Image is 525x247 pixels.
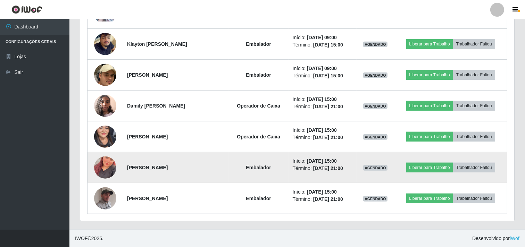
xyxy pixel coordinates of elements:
[75,235,103,242] span: © 2025 .
[406,39,453,49] button: Liberar para Trabalho
[293,34,352,41] li: Início:
[406,163,453,172] button: Liberar para Trabalho
[293,196,352,203] li: Término:
[293,65,352,72] li: Início:
[127,72,168,78] strong: [PERSON_NAME]
[363,42,387,47] span: AGENDADO
[127,134,168,139] strong: [PERSON_NAME]
[94,148,116,187] img: 1752261305174.jpeg
[293,127,352,134] li: Início:
[453,163,495,172] button: Trabalhador Faltou
[406,194,453,203] button: Liberar para Trabalho
[127,41,187,47] strong: Klayton [PERSON_NAME]
[313,73,343,78] time: [DATE] 15:00
[406,101,453,111] button: Liberar para Trabalho
[472,235,519,242] span: Desenvolvido por
[313,165,343,171] time: [DATE] 21:00
[313,42,343,48] time: [DATE] 15:00
[307,127,337,133] time: [DATE] 15:00
[406,70,453,80] button: Liberar para Trabalho
[307,66,337,71] time: [DATE] 09:00
[293,103,352,110] li: Término:
[453,194,495,203] button: Trabalhador Faltou
[127,103,185,109] strong: Damily [PERSON_NAME]
[293,96,352,103] li: Início:
[363,165,387,171] span: AGENDADO
[453,101,495,111] button: Trabalhador Faltou
[94,91,116,120] img: 1667492486696.jpeg
[307,35,337,40] time: [DATE] 09:00
[11,5,42,14] img: CoreUI Logo
[293,134,352,141] li: Término:
[246,165,271,170] strong: Embalador
[94,24,116,64] img: 1752843013867.jpeg
[293,165,352,172] li: Término:
[307,158,337,164] time: [DATE] 15:00
[363,196,387,202] span: AGENDADO
[246,41,271,47] strong: Embalador
[94,185,116,212] img: 1754222281975.jpeg
[246,72,271,78] strong: Embalador
[237,103,280,109] strong: Operador de Caixa
[94,113,116,161] img: 1750900029799.jpeg
[313,104,343,109] time: [DATE] 21:00
[406,132,453,142] button: Liberar para Trabalho
[293,188,352,196] li: Início:
[307,189,337,195] time: [DATE] 15:00
[127,196,168,201] strong: [PERSON_NAME]
[293,72,352,79] li: Término:
[313,135,343,140] time: [DATE] 21:00
[237,134,280,139] strong: Operador de Caixa
[510,236,519,241] a: iWof
[127,165,168,170] strong: [PERSON_NAME]
[94,46,116,104] img: 1757989657538.jpeg
[246,196,271,201] strong: Embalador
[363,134,387,140] span: AGENDADO
[313,196,343,202] time: [DATE] 21:00
[453,132,495,142] button: Trabalhador Faltou
[363,73,387,78] span: AGENDADO
[307,96,337,102] time: [DATE] 15:00
[453,70,495,80] button: Trabalhador Faltou
[453,39,495,49] button: Trabalhador Faltou
[75,236,88,241] span: IWOF
[363,103,387,109] span: AGENDADO
[293,157,352,165] li: Início:
[293,41,352,49] li: Término:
